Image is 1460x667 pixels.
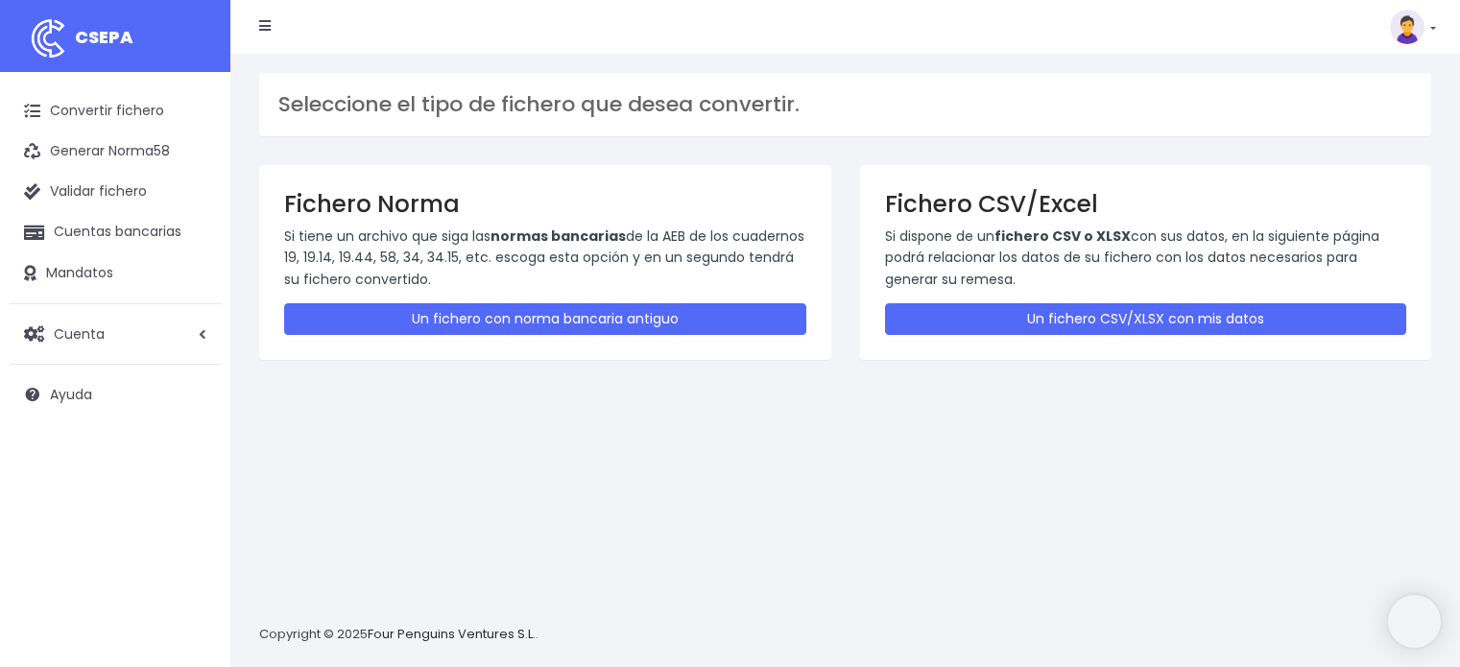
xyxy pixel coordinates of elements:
p: Copyright © 2025 . [259,625,539,645]
a: Ayuda [10,374,221,415]
a: Mandatos [10,253,221,294]
img: logo [24,14,72,62]
span: Cuenta [54,323,105,343]
p: Si dispone de un con sus datos, en la siguiente página podrá relacionar los datos de su fichero c... [885,226,1407,290]
a: Generar Norma58 [10,131,221,172]
h3: Seleccione el tipo de fichero que desea convertir. [278,92,1412,117]
h3: Fichero Norma [284,190,806,218]
span: CSEPA [75,25,133,49]
img: profile [1390,10,1424,44]
strong: normas bancarias [491,226,626,246]
a: Four Penguins Ventures S.L. [368,625,536,643]
h3: Fichero CSV/Excel [885,190,1407,218]
a: Cuentas bancarias [10,212,221,252]
a: Un fichero CSV/XLSX con mis datos [885,303,1407,335]
a: Un fichero con norma bancaria antiguo [284,303,806,335]
a: Cuenta [10,314,221,354]
a: Convertir fichero [10,91,221,131]
a: Validar fichero [10,172,221,212]
span: Ayuda [50,385,92,404]
p: Si tiene un archivo que siga las de la AEB de los cuadernos 19, 19.14, 19.44, 58, 34, 34.15, etc.... [284,226,806,290]
strong: fichero CSV o XLSX [994,226,1131,246]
